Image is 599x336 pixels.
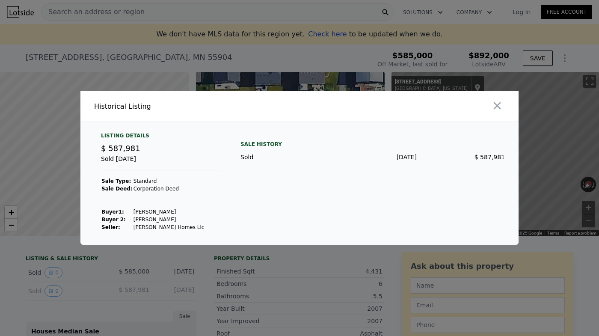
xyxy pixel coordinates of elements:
td: [PERSON_NAME] [133,216,205,223]
div: [DATE] [329,153,417,161]
div: Sold [240,153,329,161]
strong: Sale Type: [101,178,131,184]
div: Sale History [240,139,505,149]
td: Corporation Deed [133,185,205,193]
span: $ 587,981 [101,144,140,153]
strong: Seller : [101,224,120,230]
span: $ 587,981 [474,154,505,161]
strong: Buyer 1 : [101,209,124,215]
td: [PERSON_NAME] [133,208,205,216]
td: Standard [133,177,205,185]
td: [PERSON_NAME] Homes Llc [133,223,205,231]
strong: Sale Deed: [101,186,133,192]
strong: Buyer 2: [101,217,126,223]
div: Listing Details [101,132,220,143]
div: Sold [DATE] [101,155,220,170]
div: Historical Listing [94,101,296,112]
